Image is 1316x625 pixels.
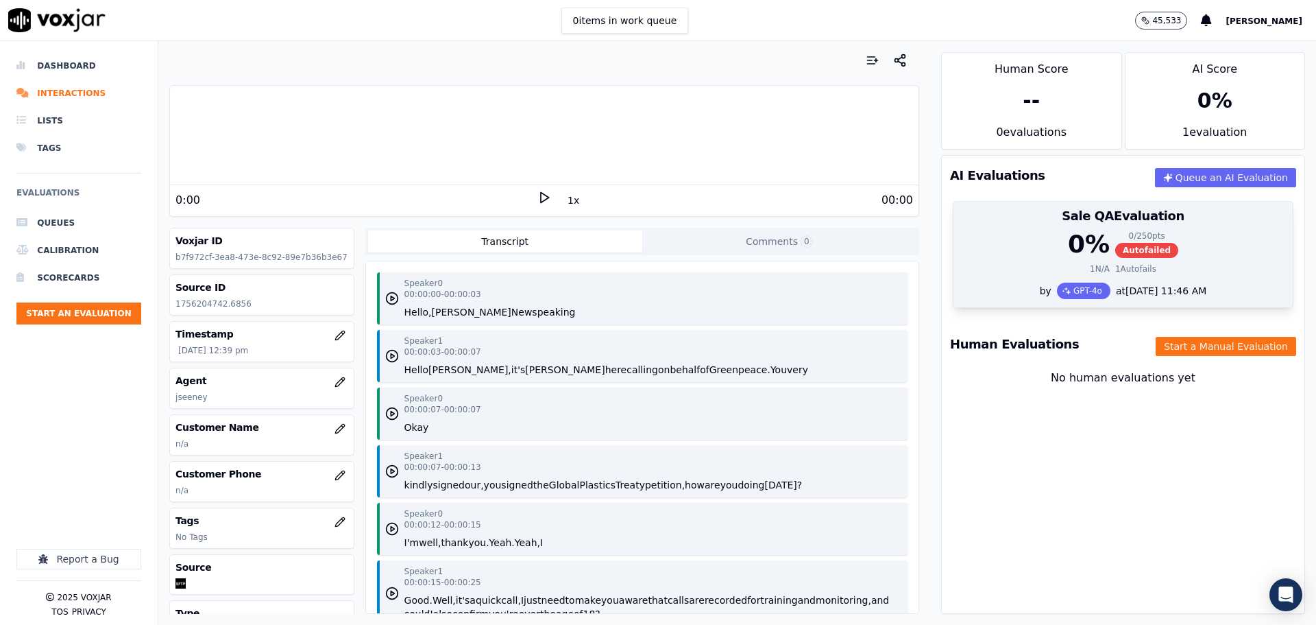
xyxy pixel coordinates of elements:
[433,478,465,492] button: signed
[16,209,141,237] a: Queues
[484,478,502,492] button: you
[175,192,200,209] div: 0:00
[430,607,432,621] button: I
[801,235,813,248] span: 0
[178,345,348,356] p: [DATE] 12:39 pm
[8,8,106,32] img: voxjar logo
[1226,12,1316,29] button: [PERSON_NAME]
[1110,284,1206,298] div: at [DATE] 11:46 AM
[1115,263,1156,274] div: 1 Autofails
[175,421,348,434] h3: Customer Name
[404,478,433,492] button: kindly
[798,593,816,607] button: and
[175,234,348,248] h3: Voxjar ID
[1197,89,1232,113] div: 0 %
[404,289,481,300] p: 00:00:00 - 00:00:03
[404,519,481,530] p: 00:00:12 - 00:00:15
[465,478,484,492] button: our,
[760,593,797,607] button: training
[770,363,787,377] button: You
[470,593,476,607] button: a
[456,593,470,607] button: it's
[16,237,141,264] a: Calibration
[619,593,648,607] button: aware
[541,593,565,607] button: need
[432,593,456,607] button: Well,
[540,607,556,621] button: the
[16,264,141,292] a: Scorecards
[16,185,141,209] h6: Evaluations
[787,363,808,377] button: very
[561,8,689,34] button: 0items in work queue
[16,52,141,80] a: Dashboard
[404,462,481,473] p: 00:00:07 - 00:00:13
[525,363,605,377] button: [PERSON_NAME]
[1156,337,1296,356] button: Start a Manual Evaluation
[700,363,709,377] button: of
[57,592,111,603] p: 2025 Voxjar
[404,335,443,346] p: Speaker 1
[871,593,889,607] button: and
[175,374,348,388] h3: Agent
[532,305,575,319] button: speaking
[16,134,141,162] a: Tags
[626,363,658,377] button: calling
[419,536,441,550] button: well,
[404,451,443,462] p: Speaker 1
[175,298,348,309] p: 1756204742.6856
[404,593,432,607] button: Good.
[616,478,645,492] button: Treaty
[953,370,1293,419] div: No human evaluations yet
[476,593,501,607] button: quick
[658,363,670,377] button: on
[521,593,524,607] button: I
[747,593,760,607] button: for
[605,363,627,377] button: here
[670,363,700,377] button: behalf
[404,363,429,377] button: Hello
[175,327,348,341] h3: Timestamp
[1135,12,1187,30] button: 45,533
[404,404,481,415] p: 00:00:07 - 00:00:07
[689,593,705,607] button: are
[489,536,515,550] button: Yeah.
[816,593,871,607] button: monitoring,
[583,607,600,621] button: 18?
[565,593,575,607] button: to
[368,231,642,252] button: Transcript
[489,607,519,621] button: you're
[579,478,616,492] button: Plastics
[1135,12,1201,30] button: 45,533
[1068,231,1110,258] div: 0 %
[642,231,916,252] button: Comments
[501,478,533,492] button: signed
[16,107,141,134] a: Lists
[16,80,141,107] a: Interactions
[404,305,432,319] button: Hello,
[404,566,443,577] p: Speaker 1
[942,124,1121,149] div: 0 evaluation s
[175,514,348,528] h3: Tags
[1155,168,1296,187] button: Queue an AI Evaluation
[950,338,1079,351] h3: Human Evaluations
[16,549,141,569] button: Report a Bug
[1125,53,1304,78] div: AI Score
[441,536,468,550] button: thank
[1226,16,1302,26] span: [PERSON_NAME]
[685,478,705,492] button: how
[648,593,667,607] button: that
[738,478,764,492] button: doing
[764,478,802,492] button: [DATE]?
[404,278,443,289] p: Speaker 0
[1115,231,1178,241] div: 0 / 250 pts
[953,283,1293,307] div: by
[452,607,489,621] button: confirm
[511,305,533,319] button: New
[1269,578,1302,611] div: Open Intercom Messenger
